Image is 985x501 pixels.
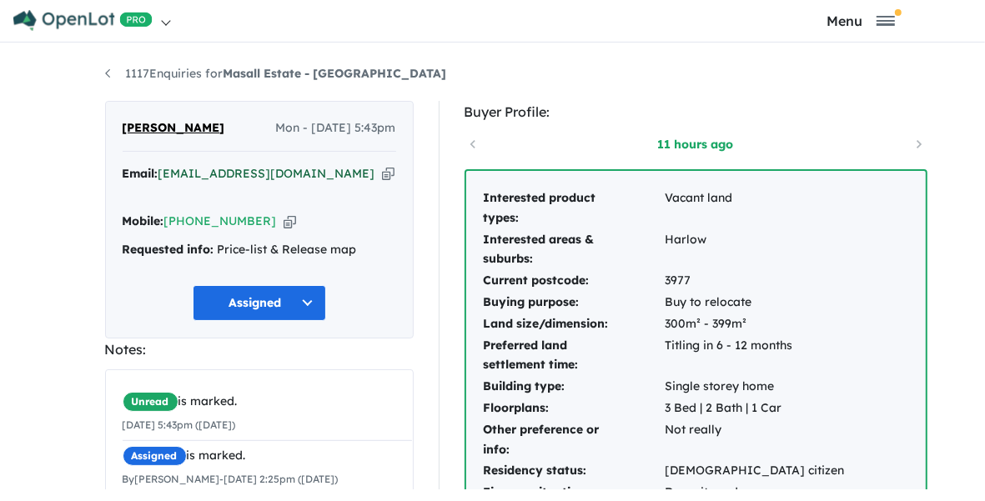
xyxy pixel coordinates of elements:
[665,229,846,271] td: Harlow
[665,419,846,461] td: Not really
[665,376,846,398] td: Single storey home
[276,118,396,138] span: Mon - [DATE] 5:43pm
[483,460,665,482] td: Residency status:
[665,398,846,419] td: 3 Bed | 2 Bath | 1 Car
[224,66,447,81] strong: Masall Estate - [GEOGRAPHIC_DATA]
[483,188,665,229] td: Interested product types:
[158,166,375,181] a: [EMAIL_ADDRESS][DOMAIN_NAME]
[483,270,665,292] td: Current postcode:
[665,460,846,482] td: [DEMOGRAPHIC_DATA] citizen
[665,188,846,229] td: Vacant land
[123,118,225,138] span: [PERSON_NAME]
[483,398,665,419] td: Floorplans:
[123,240,396,260] div: Price-list & Release map
[13,10,153,31] img: Openlot PRO Logo White
[123,392,178,412] span: Unread
[123,418,236,431] small: [DATE] 5:43pm ([DATE])
[625,136,766,153] a: 11 hours ago
[123,392,412,412] div: is marked.
[483,376,665,398] td: Building type:
[105,338,414,361] div: Notes:
[382,165,395,183] button: Copy
[123,242,214,257] strong: Requested info:
[483,292,665,313] td: Buying purpose:
[164,213,277,228] a: [PHONE_NUMBER]
[665,292,846,313] td: Buy to relocate
[665,313,846,335] td: 300m² - 399m²
[741,13,981,28] button: Toggle navigation
[105,64,881,84] nav: breadcrumb
[665,270,846,292] td: 3977
[105,66,447,81] a: 1117Enquiries forMasall Estate - [GEOGRAPHIC_DATA]
[665,335,846,377] td: Titling in 6 - 12 months
[465,101,927,123] div: Buyer Profile:
[123,446,412,466] div: is marked.
[123,166,158,181] strong: Email:
[123,446,187,466] span: Assigned
[284,213,296,230] button: Copy
[193,285,326,321] button: Assigned
[123,213,164,228] strong: Mobile:
[123,473,339,485] small: By [PERSON_NAME] - [DATE] 2:25pm ([DATE])
[483,335,665,377] td: Preferred land settlement time:
[483,229,665,271] td: Interested areas & suburbs:
[483,313,665,335] td: Land size/dimension:
[483,419,665,461] td: Other preference or info:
